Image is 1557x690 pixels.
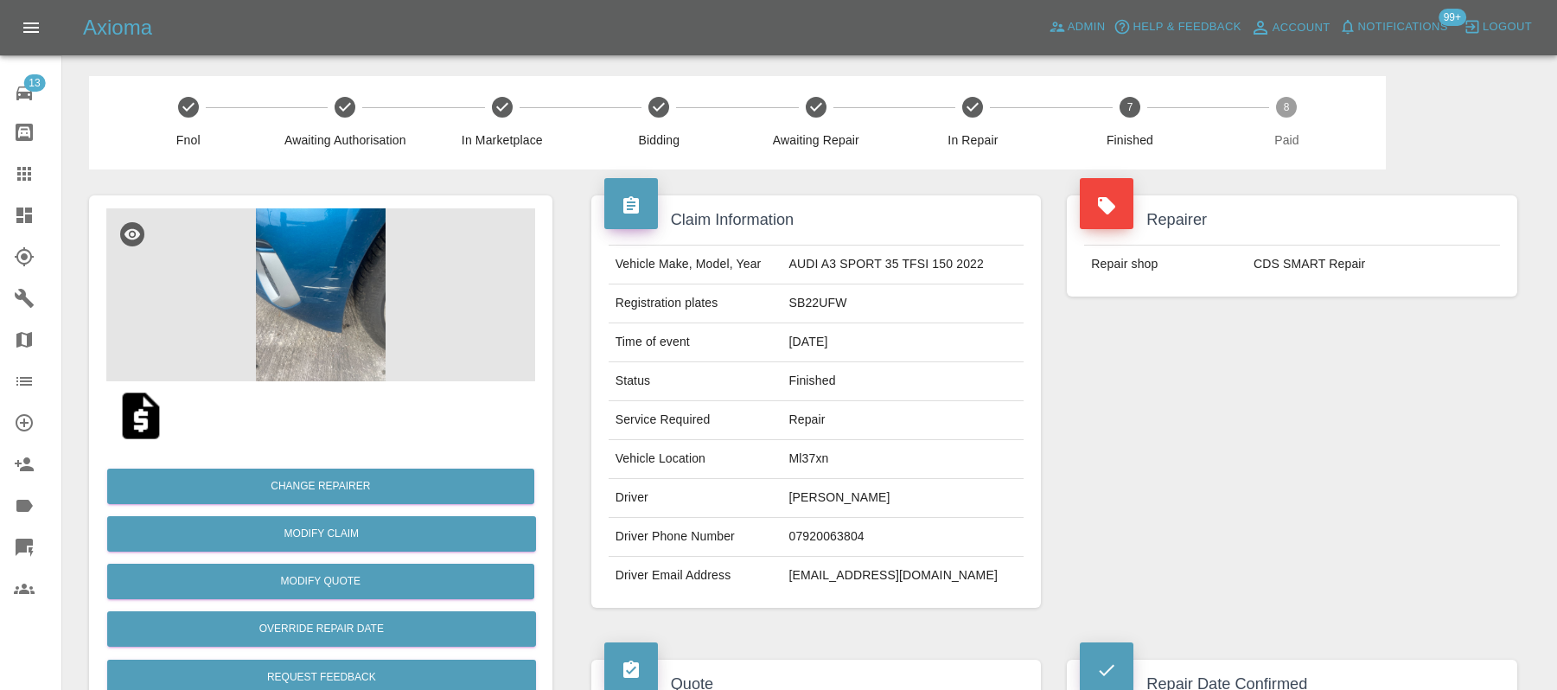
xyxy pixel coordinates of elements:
[431,131,574,149] span: In Marketplace
[588,131,731,149] span: Bidding
[83,14,152,42] h5: Axioma
[782,246,1024,284] td: AUDI A3 SPORT 35 TFSI 150 2022
[107,469,534,504] button: Change Repairer
[107,516,536,552] a: Modify Claim
[1133,17,1241,37] span: Help & Feedback
[274,131,418,149] span: Awaiting Authorisation
[609,440,782,479] td: Vehicle Location
[902,131,1045,149] span: In Repair
[1127,101,1133,113] text: 7
[744,131,888,149] span: Awaiting Repair
[609,323,782,362] td: Time of event
[1284,101,1290,113] text: 8
[1080,208,1504,232] h4: Repairer
[23,74,45,92] span: 13
[1216,131,1359,149] span: Paid
[1273,18,1330,38] span: Account
[1358,17,1448,37] span: Notifications
[1335,14,1452,41] button: Notifications
[1044,14,1110,41] a: Admin
[782,362,1024,401] td: Finished
[782,557,1024,595] td: [EMAIL_ADDRESS][DOMAIN_NAME]
[107,611,536,647] button: Override Repair Date
[1459,14,1536,41] button: Logout
[1084,246,1247,284] td: Repair shop
[609,362,782,401] td: Status
[1246,14,1335,42] a: Account
[10,7,52,48] button: Open drawer
[782,440,1024,479] td: Ml37xn
[609,246,782,284] td: Vehicle Make, Model, Year
[609,557,782,595] td: Driver Email Address
[1247,246,1500,284] td: CDS SMART Repair
[106,208,535,381] img: ddf0fe49-9c67-4348-bc27-f4c198e53f75
[1439,9,1466,26] span: 99+
[782,479,1024,518] td: [PERSON_NAME]
[782,401,1024,440] td: Repair
[1109,14,1245,41] button: Help & Feedback
[782,284,1024,323] td: SB22UFW
[1058,131,1202,149] span: Finished
[1068,17,1106,37] span: Admin
[107,564,534,599] button: Modify Quote
[609,401,782,440] td: Service Required
[1483,17,1532,37] span: Logout
[604,208,1029,232] h4: Claim Information
[609,479,782,518] td: Driver
[609,518,782,557] td: Driver Phone Number
[609,284,782,323] td: Registration plates
[113,388,169,444] img: qt_1Rna2YA4aDea5wMjH4BDWNOZ
[782,323,1024,362] td: [DATE]
[782,518,1024,557] td: 07920063804
[117,131,260,149] span: Fnol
